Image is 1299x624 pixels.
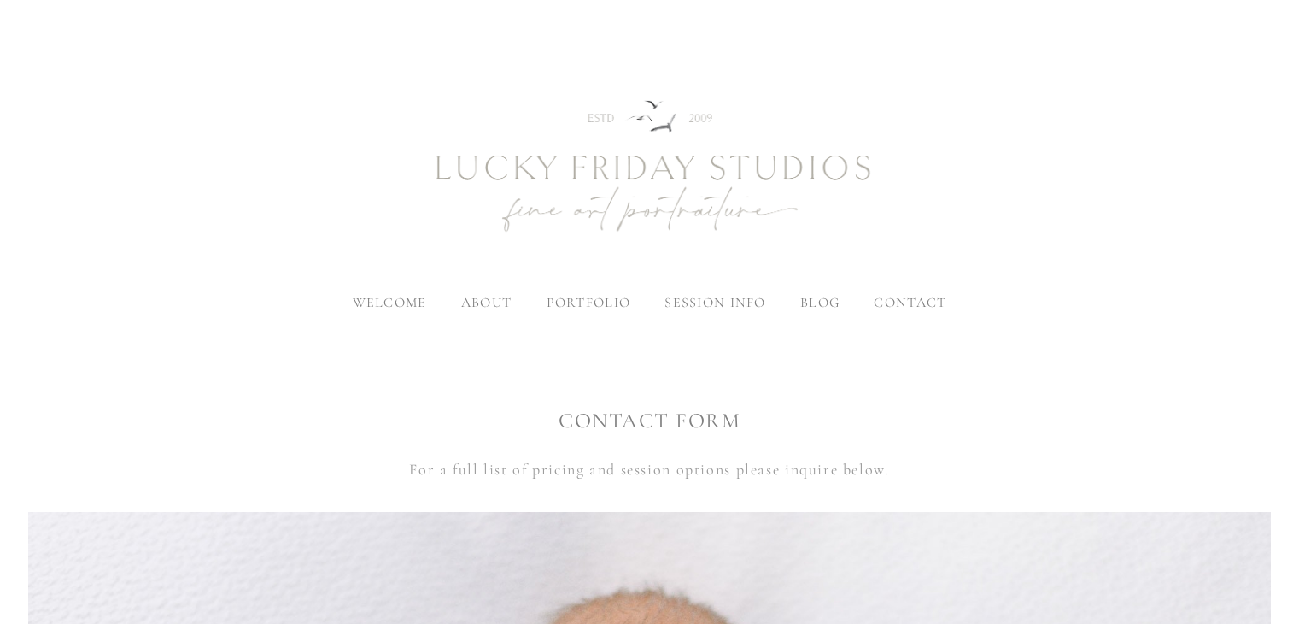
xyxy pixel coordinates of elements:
label: about [461,294,512,311]
p: For a full list of pricing and session options please inquire below. [28,456,1270,483]
h1: CONTACT FORM [28,406,1270,436]
label: portfolio [547,294,631,311]
a: welcome [353,294,427,311]
img: Newborn Photography Denver | Lucky Friday Studios [342,39,957,296]
label: session info [664,294,765,311]
a: contact [874,294,946,311]
a: blog [800,294,840,311]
